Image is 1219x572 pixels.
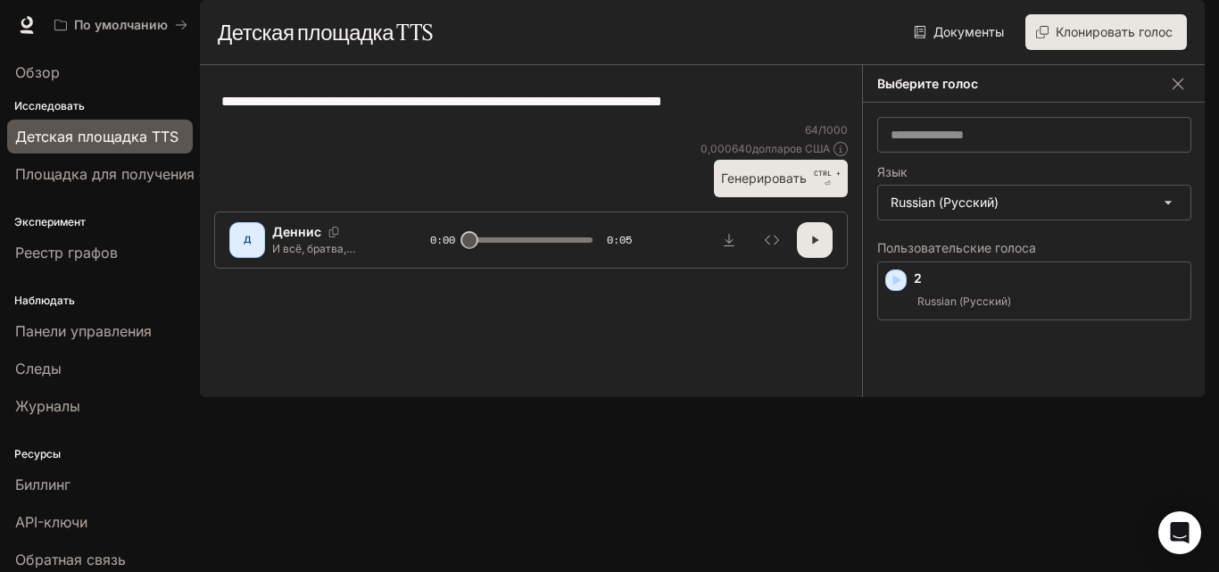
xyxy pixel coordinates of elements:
button: Осмотреть [754,222,790,258]
font: CTRL + [814,169,841,178]
div: Открытый Интерком Мессенджер [1158,511,1201,554]
font: / [818,123,822,137]
button: Копировать голосовой идентификатор [321,227,346,237]
button: Клонировать голос [1025,14,1187,50]
font: Язык [877,164,908,179]
font: И всё, братва, [PERSON_NAME] в сказке откинулся. Лиса его в себе закатала, конец этапа. [272,242,369,332]
font: 0,000640 [701,142,752,155]
font: 2 [914,270,922,286]
button: ГенерироватьCTRL +⏎ [714,160,848,196]
font: 64 [805,123,818,137]
font: Пользовательские голоса [877,240,1036,255]
font: Клонировать голос [1056,24,1173,39]
button: Скачать аудио [711,222,747,258]
font: Генерировать [721,170,807,186]
font: 0:00 [430,232,455,247]
font: Russian (Русский) [891,195,999,210]
font: Документы [933,24,1004,39]
font: Russian (Русский) [917,294,1011,308]
font: По умолчанию [74,17,168,32]
div: Russian (Русский) [878,186,1190,220]
font: Д [244,234,252,245]
button: Все рабочие пространства [46,7,195,43]
font: 0:05 [607,232,632,247]
font: долларов США [752,142,830,155]
font: Детская площадка TTS [218,19,433,46]
font: 1000 [822,123,848,137]
font: Деннис [272,224,321,239]
font: ⏎ [825,179,831,187]
a: Документы [910,14,1011,50]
